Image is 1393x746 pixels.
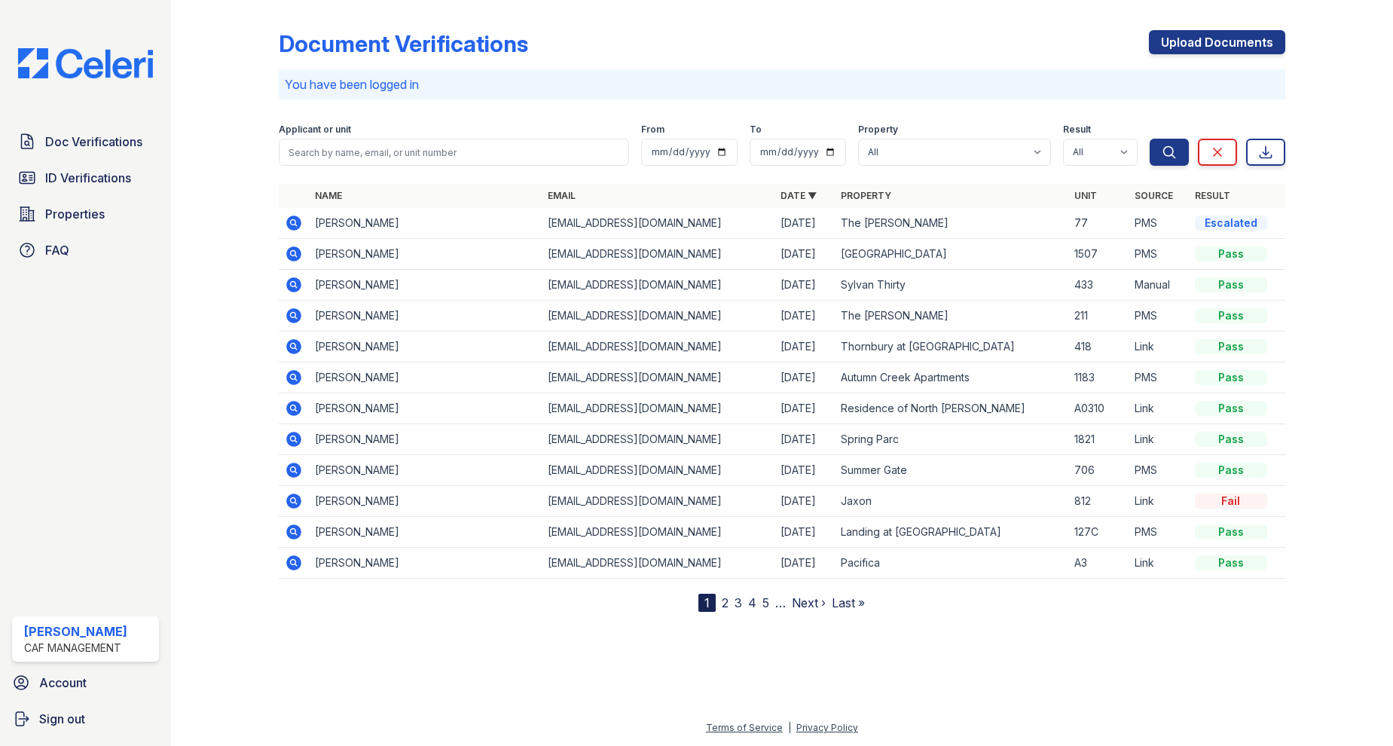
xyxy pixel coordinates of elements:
[792,595,826,610] a: Next ›
[1129,455,1189,486] td: PMS
[835,208,1068,239] td: The [PERSON_NAME]
[1129,301,1189,332] td: PMS
[1129,332,1189,362] td: Link
[1129,424,1189,455] td: Link
[1129,362,1189,393] td: PMS
[45,205,105,223] span: Properties
[698,594,716,612] div: 1
[12,199,159,229] a: Properties
[12,235,159,265] a: FAQ
[1195,401,1267,416] div: Pass
[39,710,85,728] span: Sign out
[1195,339,1267,354] div: Pass
[279,124,351,136] label: Applicant or unit
[6,48,165,78] img: CE_Logo_Blue-a8612792a0a2168367f1c8372b55b34899dd931a85d93a1a3d3e32e68fde9ad4.png
[835,393,1068,424] td: Residence of North [PERSON_NAME]
[1068,362,1129,393] td: 1183
[1195,190,1230,201] a: Result
[1068,270,1129,301] td: 433
[6,668,165,698] a: Account
[12,127,159,157] a: Doc Verifications
[309,517,542,548] td: [PERSON_NAME]
[309,270,542,301] td: [PERSON_NAME]
[1068,455,1129,486] td: 706
[835,424,1068,455] td: Spring Parc
[1195,308,1267,323] div: Pass
[1195,277,1267,292] div: Pass
[774,393,835,424] td: [DATE]
[835,270,1068,301] td: Sylvan Thirty
[832,595,865,610] a: Last »
[309,239,542,270] td: [PERSON_NAME]
[1129,517,1189,548] td: PMS
[750,124,762,136] label: To
[1068,208,1129,239] td: 77
[774,239,835,270] td: [DATE]
[542,270,774,301] td: [EMAIL_ADDRESS][DOMAIN_NAME]
[1195,370,1267,385] div: Pass
[542,455,774,486] td: [EMAIL_ADDRESS][DOMAIN_NAME]
[1068,424,1129,455] td: 1821
[1068,301,1129,332] td: 211
[1068,239,1129,270] td: 1507
[1149,30,1285,54] a: Upload Documents
[1135,190,1173,201] a: Source
[835,548,1068,579] td: Pacifica
[542,239,774,270] td: [EMAIL_ADDRESS][DOMAIN_NAME]
[542,548,774,579] td: [EMAIL_ADDRESS][DOMAIN_NAME]
[39,674,87,692] span: Account
[1063,124,1091,136] label: Result
[781,190,817,201] a: Date ▼
[12,163,159,193] a: ID Verifications
[1068,548,1129,579] td: A3
[1129,548,1189,579] td: Link
[6,704,165,734] a: Sign out
[45,241,69,259] span: FAQ
[841,190,891,201] a: Property
[542,301,774,332] td: [EMAIL_ADDRESS][DOMAIN_NAME]
[774,517,835,548] td: [DATE]
[722,595,729,610] a: 2
[1074,190,1097,201] a: Unit
[835,362,1068,393] td: Autumn Creek Apartments
[45,133,142,151] span: Doc Verifications
[835,332,1068,362] td: Thornbury at [GEOGRAPHIC_DATA]
[1195,216,1267,231] div: Escalated
[775,594,786,612] span: …
[835,239,1068,270] td: [GEOGRAPHIC_DATA]
[835,455,1068,486] td: Summer Gate
[542,208,774,239] td: [EMAIL_ADDRESS][DOMAIN_NAME]
[735,595,742,610] a: 3
[774,455,835,486] td: [DATE]
[285,75,1279,93] p: You have been logged in
[1129,239,1189,270] td: PMS
[835,517,1068,548] td: Landing at [GEOGRAPHIC_DATA]
[1129,393,1189,424] td: Link
[1195,555,1267,570] div: Pass
[774,548,835,579] td: [DATE]
[1068,486,1129,517] td: 812
[774,424,835,455] td: [DATE]
[45,169,131,187] span: ID Verifications
[1129,486,1189,517] td: Link
[835,486,1068,517] td: Jaxon
[1195,494,1267,509] div: Fail
[542,486,774,517] td: [EMAIL_ADDRESS][DOMAIN_NAME]
[309,332,542,362] td: [PERSON_NAME]
[309,301,542,332] td: [PERSON_NAME]
[279,139,629,166] input: Search by name, email, or unit number
[309,362,542,393] td: [PERSON_NAME]
[1068,517,1129,548] td: 127C
[24,622,127,641] div: [PERSON_NAME]
[706,722,783,733] a: Terms of Service
[1068,393,1129,424] td: A0310
[309,548,542,579] td: [PERSON_NAME]
[1068,332,1129,362] td: 418
[309,393,542,424] td: [PERSON_NAME]
[315,190,342,201] a: Name
[788,722,791,733] div: |
[762,595,769,610] a: 5
[309,486,542,517] td: [PERSON_NAME]
[1129,270,1189,301] td: Manual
